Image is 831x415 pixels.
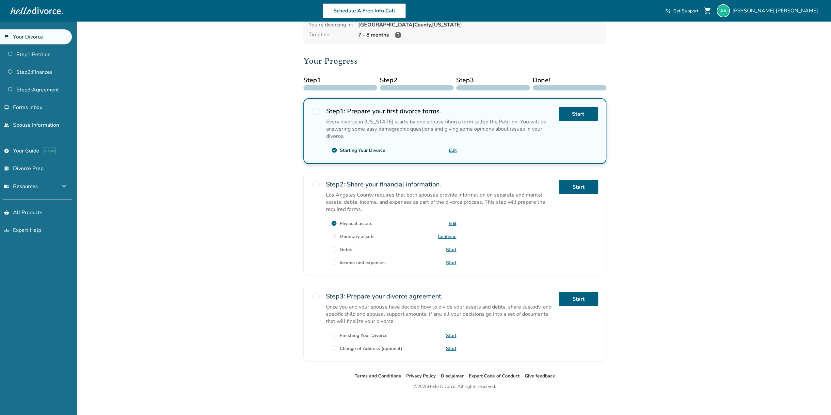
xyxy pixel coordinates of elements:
[456,75,530,85] span: Step 3
[449,220,456,227] a: Edit
[559,107,598,121] a: Start
[331,260,337,265] span: radio_button_unchecked
[326,292,554,301] h2: Prepare your divorce agreement.
[303,75,377,85] span: Step 1
[13,104,42,111] span: Forms Inbox
[704,7,711,15] span: shopping_cart
[340,233,375,240] div: Monetary assets
[326,107,553,116] h2: Prepare your first divorce forms.
[665,8,671,13] span: phone_in_talk
[380,75,454,85] span: Step 2
[559,180,598,194] a: Start
[340,345,402,352] div: Change of Address (optional)
[331,220,337,226] span: check_circle
[340,332,388,339] div: Finishing Your Divorce
[355,373,401,379] a: Terms and Conditions
[331,247,337,252] span: radio_button_unchecked
[4,105,9,110] span: inbox
[673,8,698,14] span: Get Support
[559,292,598,306] a: Start
[665,8,698,14] a: phone_in_talkGet Support
[60,183,68,190] span: expand_more
[331,345,337,351] span: radio_button_unchecked
[326,303,554,325] p: Once you and your spouse have decided how to divide your assets and debts, share custody, and spe...
[326,292,345,301] strong: Step 3 :
[446,345,456,352] a: Start
[469,373,519,379] a: Expert Code of Conduct
[340,220,372,227] div: Physical assets
[446,260,456,266] a: Start
[4,228,9,233] span: groups
[414,383,496,391] div: © 2025 Hello Divorce. All rights reserved.
[446,247,456,253] a: Start
[358,31,601,39] div: 7 - 8 months
[326,107,345,116] strong: Step 1 :
[326,118,553,140] p: Every divorce in [US_STATE] starts by one spouse filing a form called the Petition. You will be a...
[43,148,56,154] span: AI beta
[441,372,464,380] li: Disclaimer
[326,180,345,189] strong: Step 2 :
[732,7,821,14] span: [PERSON_NAME] [PERSON_NAME]
[312,180,321,189] span: radio_button_unchecked
[303,55,606,68] h2: Your Progress
[4,148,9,153] span: explore
[449,147,457,153] a: Edit
[4,166,9,171] span: list_alt_check
[331,147,337,153] span: check_circle
[326,191,554,213] p: Los Angeles County requires that both spouses provide information on separate and marital assets,...
[326,180,554,189] h2: Share your financial information.
[717,4,730,17] img: oldmangaspar@gmail.com
[4,210,9,215] span: shopping_basket
[312,107,321,116] span: radio_button_unchecked
[525,372,555,380] li: Give feedback
[438,233,456,240] a: Continue
[358,21,601,28] div: [GEOGRAPHIC_DATA] County, [US_STATE]
[331,233,337,239] span: clock_loader_40
[4,122,9,128] span: people
[340,260,386,266] div: Income and expenses
[309,31,353,39] div: Timeline:
[4,34,9,40] span: flag_2
[4,184,9,189] span: menu_book
[340,247,352,253] div: Debts
[323,3,406,18] a: Schedule A Free Info Call
[533,75,606,85] span: Done!
[446,332,456,339] a: Start
[340,147,385,153] div: Starting Your Divorce
[4,183,38,190] span: Resources
[309,21,353,28] div: You're divorcing in:
[331,332,337,338] span: radio_button_unchecked
[406,373,436,379] a: Privacy Policy
[312,292,321,301] span: radio_button_unchecked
